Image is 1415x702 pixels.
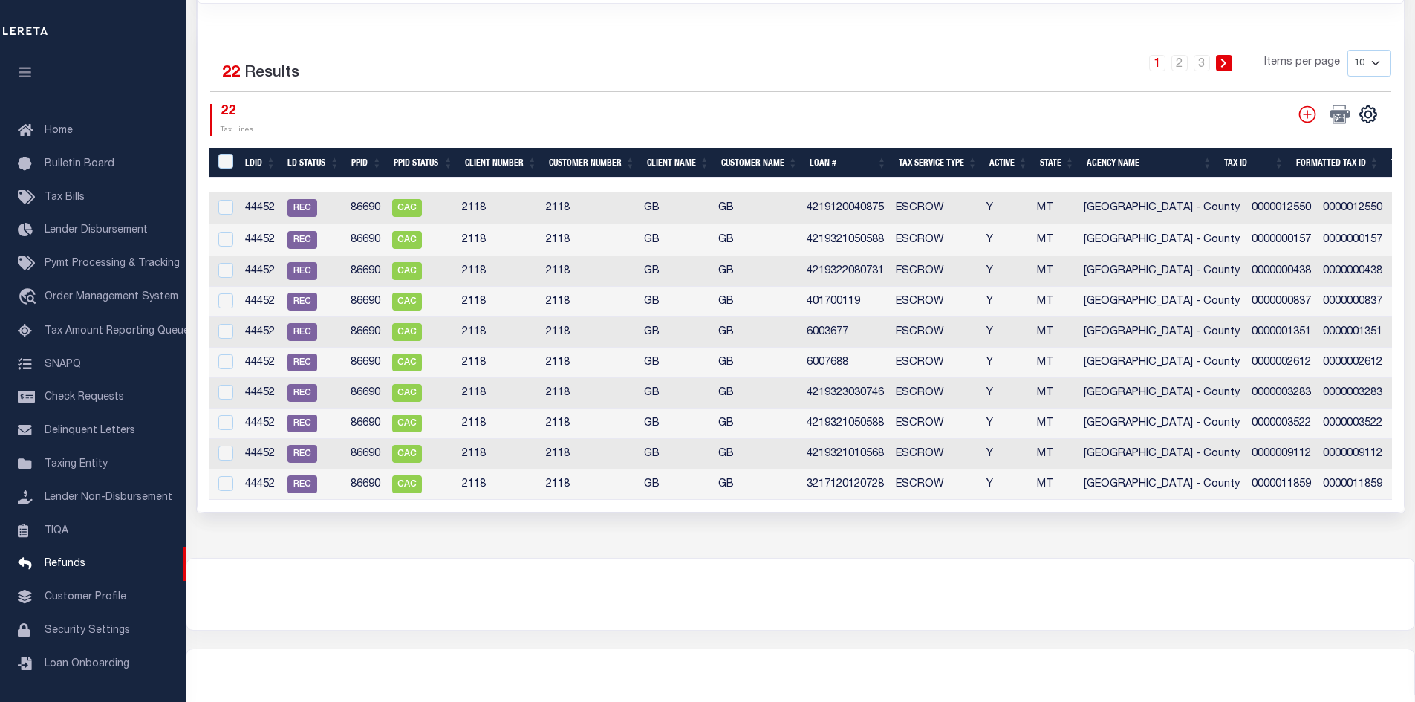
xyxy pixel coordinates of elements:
td: 2118 [456,317,540,348]
td: 0000002612 [1317,348,1412,378]
td: 0000011859 [1246,469,1317,500]
td: 6003677 [801,317,890,348]
span: Order Management System [45,292,178,302]
th: LDID: activate to sort column ascending [239,148,282,178]
td: 44452 [239,439,282,469]
td: 86690 [345,378,386,409]
span: CAC [392,323,422,341]
td: Y [980,256,1031,287]
td: Y [980,317,1031,348]
td: GB [638,439,712,469]
td: GB [638,287,712,317]
th: Tax ID: activate to sort column ascending [1218,148,1290,178]
td: 0000001351 [1246,317,1317,348]
td: MT [1031,378,1078,409]
td: 0000003522 [1317,409,1412,439]
td: MT [1031,317,1078,348]
td: 0000003522 [1246,409,1317,439]
th: Loan #: activate to sort column ascending [804,148,893,178]
td: [GEOGRAPHIC_DATA] - County [1078,409,1246,439]
td: 0000011859 [1317,469,1412,500]
td: GB [638,409,712,439]
span: REC [287,354,317,371]
td: 2118 [540,348,638,378]
td: 2118 [540,378,638,409]
td: 0000012550 [1246,192,1317,224]
td: GB [712,287,801,317]
td: [GEOGRAPHIC_DATA] - County [1078,287,1246,317]
th: Client Name: activate to sort column ascending [641,148,715,178]
td: MT [1031,192,1078,224]
td: 6007688 [801,348,890,378]
td: Y [980,287,1031,317]
span: REC [287,445,317,463]
span: CAC [392,262,422,280]
td: 86690 [345,256,386,287]
span: CAC [392,199,422,217]
td: MT [1031,224,1078,256]
span: Security Settings [45,625,130,636]
span: REC [287,293,317,311]
td: GB [712,469,801,500]
td: 4219323030746 [801,378,890,409]
td: ESCROW [890,439,980,469]
th: Agency Name: activate to sort column ascending [1081,148,1218,178]
td: GB [638,378,712,409]
td: Y [980,439,1031,469]
td: 0000009112 [1317,439,1412,469]
td: Y [980,192,1031,224]
td: ESCROW [890,469,980,500]
td: 0000001351 [1317,317,1412,348]
td: 4219321010568 [801,439,890,469]
th: PPID Status: activate to sort column ascending [388,148,459,178]
td: 86690 [345,317,386,348]
td: 0000002612 [1246,348,1317,378]
td: 0000000157 [1317,224,1412,256]
span: Check Requests [45,392,124,403]
span: Delinquent Letters [45,426,135,436]
span: SNAPQ [45,359,81,369]
td: [GEOGRAPHIC_DATA] - County [1078,469,1246,500]
td: GB [638,256,712,287]
td: ESCROW [890,224,980,256]
th: PPID: activate to sort column ascending [345,148,388,178]
td: 2118 [456,256,540,287]
span: Bulletin Board [45,159,114,169]
td: MT [1031,256,1078,287]
td: 2118 [456,409,540,439]
td: 44452 [239,224,282,256]
td: 4219120040875 [801,192,890,224]
td: GB [638,192,712,224]
span: REC [287,415,317,432]
td: Y [980,348,1031,378]
td: Y [980,378,1031,409]
td: 44452 [239,256,282,287]
td: 0000000837 [1317,287,1412,317]
td: GB [712,192,801,224]
span: Taxing Entity [45,459,108,469]
th: Customer Number: activate to sort column ascending [543,148,641,178]
td: ESCROW [890,348,980,378]
td: Y [980,469,1031,500]
span: Pymt Processing & Tracking [45,259,180,269]
span: Home [45,126,73,136]
i: travel_explore [18,288,42,308]
td: 86690 [345,224,386,256]
td: 44452 [239,348,282,378]
td: Y [980,224,1031,256]
td: 2118 [540,287,638,317]
td: ESCROW [890,409,980,439]
span: Items per page [1264,55,1340,71]
td: 3217120120728 [801,469,890,500]
th: Formatted Tax ID: activate to sort column ascending [1290,148,1385,178]
h4: 22 [221,104,253,120]
td: 44452 [239,409,282,439]
td: MT [1031,469,1078,500]
td: MT [1031,348,1078,378]
td: 4219322080731 [801,256,890,287]
td: 86690 [345,287,386,317]
span: REC [287,231,317,249]
td: 2118 [456,469,540,500]
td: [GEOGRAPHIC_DATA] - County [1078,378,1246,409]
td: 2118 [540,469,638,500]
